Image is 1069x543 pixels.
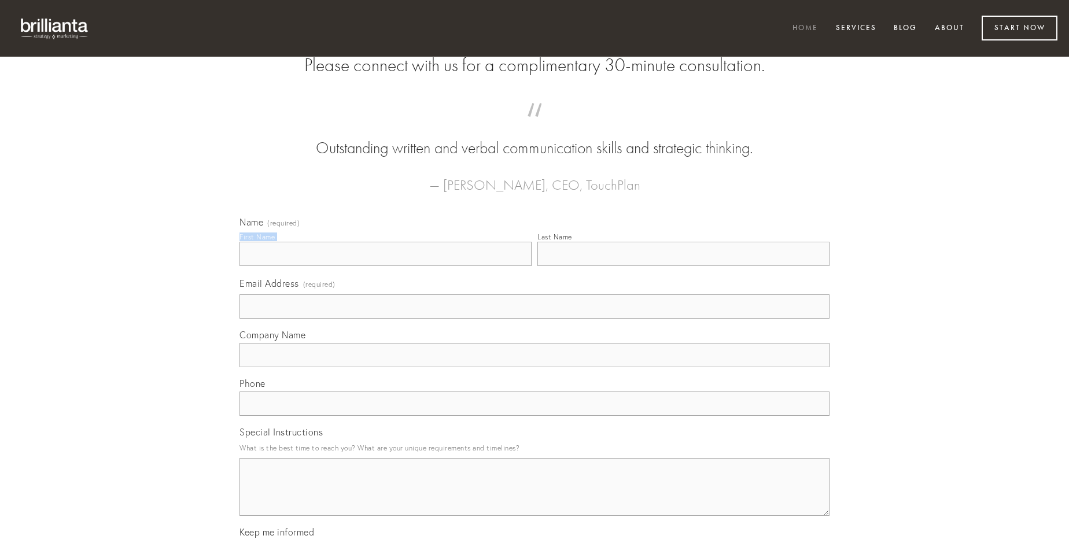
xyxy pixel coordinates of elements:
[982,16,1057,40] a: Start Now
[258,114,811,137] span: “
[239,378,266,389] span: Phone
[239,216,263,228] span: Name
[267,220,300,227] span: (required)
[239,232,275,241] div: First Name
[12,12,98,45] img: brillianta - research, strategy, marketing
[258,114,811,160] blockquote: Outstanding written and verbal communication skills and strategic thinking.
[303,276,336,292] span: (required)
[239,278,299,289] span: Email Address
[927,19,972,38] a: About
[239,426,323,438] span: Special Instructions
[828,19,884,38] a: Services
[239,440,830,456] p: What is the best time to reach you? What are your unique requirements and timelines?
[886,19,924,38] a: Blog
[239,54,830,76] h2: Please connect with us for a complimentary 30-minute consultation.
[239,329,305,341] span: Company Name
[258,160,811,197] figcaption: — [PERSON_NAME], CEO, TouchPlan
[239,526,314,538] span: Keep me informed
[785,19,825,38] a: Home
[537,232,572,241] div: Last Name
